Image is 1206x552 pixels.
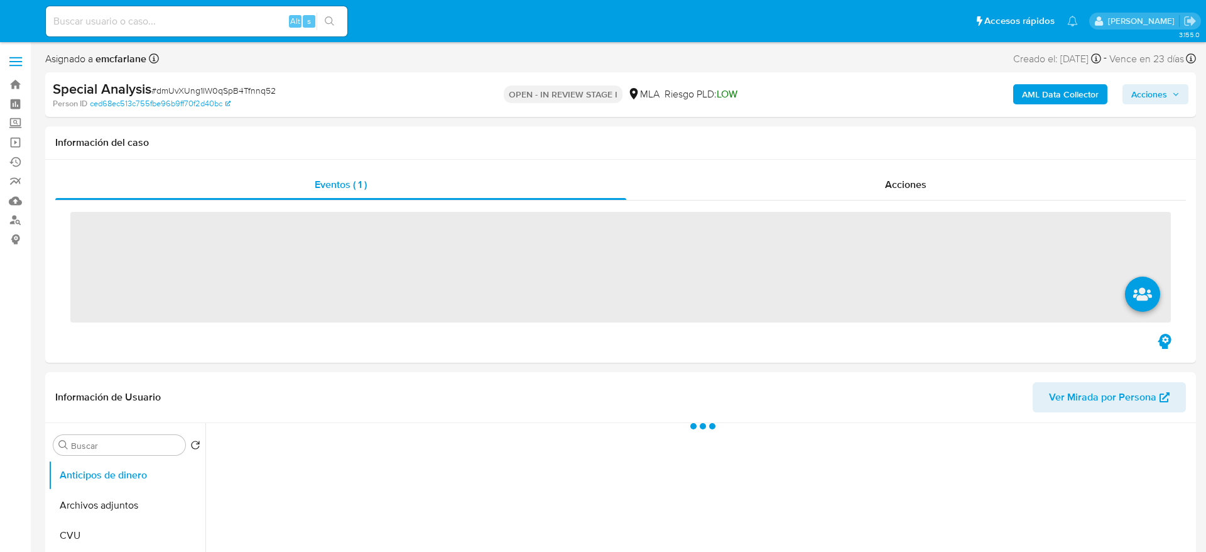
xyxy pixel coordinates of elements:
[48,460,205,490] button: Anticipos de dinero
[1033,382,1186,412] button: Ver Mirada por Persona
[55,391,161,404] h1: Información de Usuario
[1049,382,1156,412] span: Ver Mirada por Persona
[53,98,87,109] b: Person ID
[717,87,737,101] span: LOW
[1013,50,1101,67] div: Creado el: [DATE]
[151,84,276,97] span: # dmUvXUng1lW0qSpB4Tfnnq52
[1183,14,1197,28] a: Salir
[1131,84,1167,104] span: Acciones
[90,98,231,109] a: ced68ec513c755fbe96b9ff70f2d40bc
[504,86,622,103] p: OPEN - IN REVIEW STAGE I
[1109,52,1184,66] span: Vence en 23 días
[58,440,68,450] button: Buscar
[48,490,205,521] button: Archivos adjuntos
[71,440,180,451] input: Buscar
[885,177,926,192] span: Acciones
[1104,50,1107,67] span: -
[70,212,1171,323] span: ‌
[665,87,737,101] span: Riesgo PLD:
[1022,84,1099,104] b: AML Data Collector
[315,177,367,192] span: Eventos ( 1 )
[190,440,200,454] button: Volver al orden por defecto
[627,87,660,101] div: MLA
[45,52,146,66] span: Asignado a
[48,521,205,551] button: CVU
[1108,15,1179,27] p: elaine.mcfarlane@mercadolibre.com
[53,79,151,99] b: Special Analysis
[46,13,347,30] input: Buscar usuario o caso...
[1122,84,1188,104] button: Acciones
[1013,84,1107,104] button: AML Data Collector
[55,136,1186,149] h1: Información del caso
[1067,16,1078,26] a: Notificaciones
[984,14,1055,28] span: Accesos rápidos
[317,13,342,30] button: search-icon
[290,15,300,27] span: Alt
[307,15,311,27] span: s
[93,52,146,66] b: emcfarlane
